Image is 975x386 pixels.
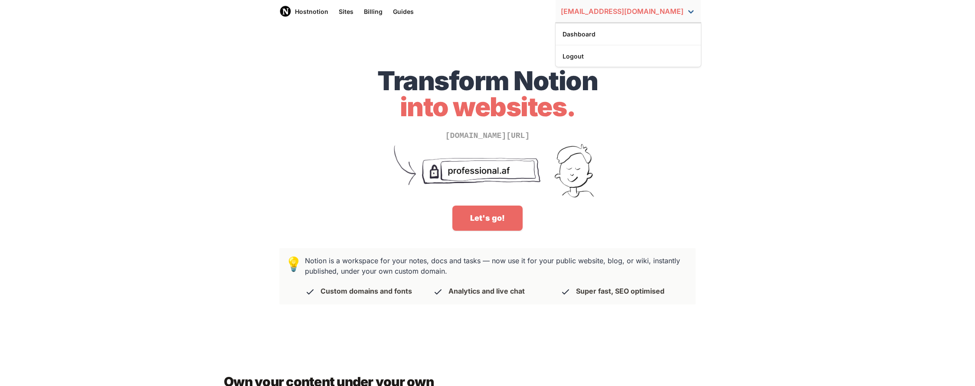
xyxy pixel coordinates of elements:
[302,255,688,297] h3: Notion is a workspace for your notes, docs and tasks — now use it for your public website, blog, ...
[445,131,530,140] span: [DOMAIN_NAME][URL]
[279,5,291,17] img: Host Notion logo
[379,142,596,206] img: Turn unprofessional Notion URLs into your sexy domain
[321,287,412,295] p: Custom domains and fonts
[556,49,701,63] a: Logout
[400,91,576,122] span: into websites.
[576,287,664,295] p: Super fast, SEO optimised
[448,287,525,295] p: Analytics and live chat
[285,255,302,273] span: 💡
[556,27,701,41] a: Dashboard
[452,206,523,231] a: Let's go!
[279,68,696,120] h1: Transform Notion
